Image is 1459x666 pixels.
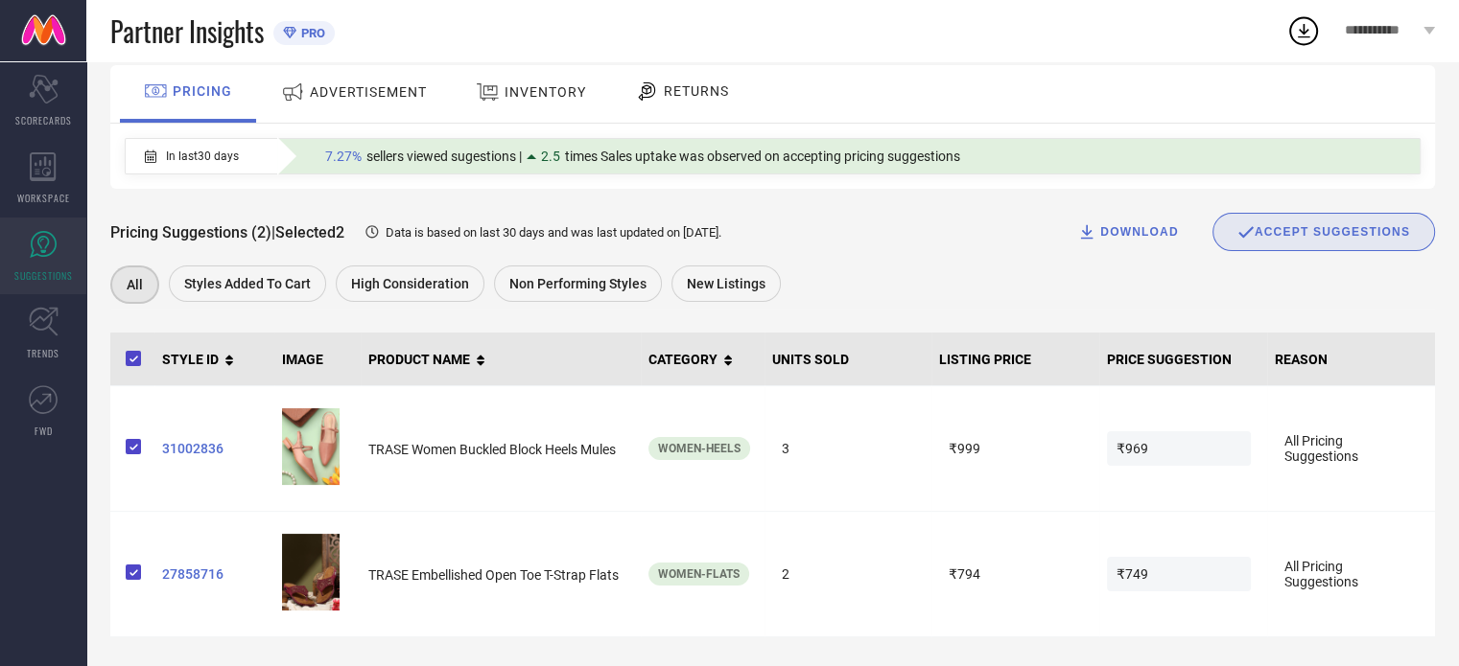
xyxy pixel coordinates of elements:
[1275,549,1419,599] span: All Pricing Suggestions
[772,431,916,466] span: 3
[166,149,239,163] span: In last 30 days
[274,333,362,386] th: IMAGE
[275,223,344,241] span: Selected 2
[184,276,311,291] span: Styles Added To Cart
[282,408,340,485] img: LIpOQIpk_4c2c38f8dc48434b832c5cec48bd9f01.jpg
[509,276,647,291] span: Non Performing Styles
[14,268,73,283] span: SUGGESTIONS
[1053,213,1203,251] button: DOWNLOAD
[939,431,1083,466] span: ₹999
[271,223,275,241] span: |
[162,566,266,582] a: 27858716
[505,84,586,100] span: INVENTORY
[351,276,469,291] span: High Consideration
[1267,333,1435,386] th: REASON
[1212,213,1435,251] div: Accept Suggestions
[931,333,1099,386] th: LISTING PRICE
[282,534,340,610] img: 890d2b15-8834-4ccd-8c87-031d40f885341721986985274-TRASE-Embellished-Open-Toe-T-Strap-Flats-942172...
[154,333,273,386] th: STYLE ID
[565,149,960,164] span: times Sales uptake was observed on accepting pricing suggestions
[772,557,916,591] span: 2
[1077,222,1179,241] div: DOWNLOAD
[127,277,143,292] span: All
[541,149,560,164] span: 2.5
[361,333,641,386] th: PRODUCT NAME
[1275,424,1419,473] span: All Pricing Suggestions
[1099,333,1267,386] th: PRICE SUGGESTION
[17,191,70,205] span: WORKSPACE
[366,149,522,164] span: sellers viewed sugestions |
[296,26,325,40] span: PRO
[15,113,72,127] span: SCORECARDS
[1107,431,1251,466] span: ₹969
[641,333,765,386] th: CATEGORY
[173,83,232,99] span: PRICING
[1237,223,1410,241] div: ACCEPT SUGGESTIONS
[1212,213,1435,251] button: ACCEPT SUGGESTIONS
[386,225,721,240] span: Data is based on last 30 days and was last updated on [DATE] .
[316,144,970,169] div: Percentage of sellers who have viewed suggestions for the current Insight Type
[765,333,932,386] th: UNITS SOLD
[368,567,619,583] span: TRASE Embellished Open Toe T-Strap Flats
[35,424,53,438] span: FWD
[110,223,271,241] span: Pricing Suggestions (2)
[110,11,264,51] span: Partner Insights
[162,441,266,456] a: 31002836
[1107,557,1251,591] span: ₹749
[1286,13,1321,48] div: Open download list
[368,442,616,457] span: TRASE Women Buckled Block Heels Mules
[939,557,1083,591] span: ₹794
[658,567,740,581] span: Women-Flats
[687,276,765,291] span: New Listings
[27,346,59,360] span: TRENDS
[325,149,362,164] span: 7.27%
[658,442,741,455] span: Women-Heels
[310,84,427,100] span: ADVERTISEMENT
[664,83,729,99] span: RETURNS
